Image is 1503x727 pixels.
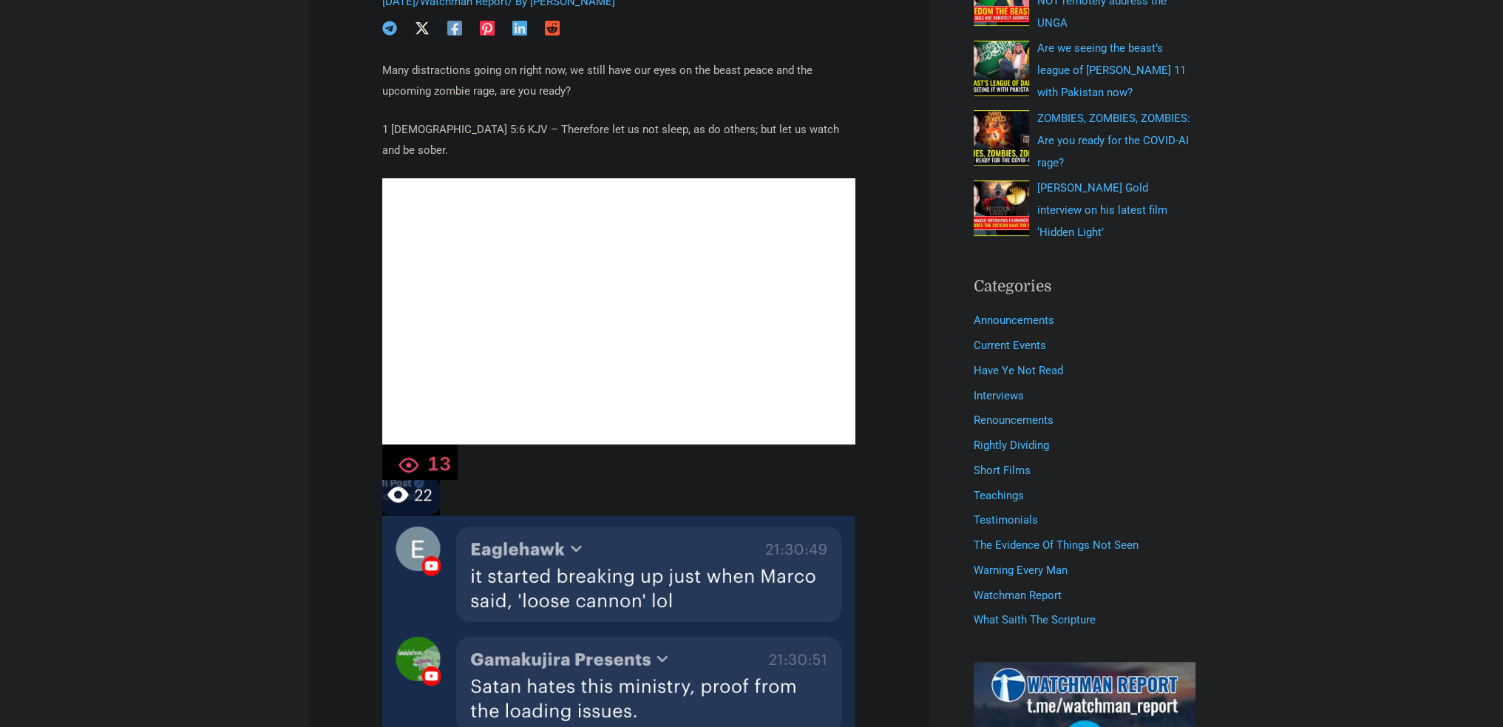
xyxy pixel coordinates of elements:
[382,120,855,161] p: 1 [DEMOGRAPHIC_DATA] 5:6 KJV – Therefore let us not sleep, as do others; but let us watch and be ...
[1037,181,1167,239] a: [PERSON_NAME] Gold interview on his latest film ‘Hidden Light’
[974,339,1046,352] a: Current Events
[1037,41,1186,99] a: Are we seeing the beast’s league of [PERSON_NAME] 11 with Pakistan now?
[974,513,1038,527] a: Testimonials
[382,178,855,444] iframe: 2025-09-19 21-05-57
[415,21,430,35] a: Twitter / X
[974,309,1195,631] nav: Categories
[974,413,1054,427] a: Renouncements
[545,21,560,35] a: Reddit
[1037,112,1190,169] a: ZOMBIES, ZOMBIES, ZOMBIES: Are you ready for the COVID-AI rage?
[974,489,1024,502] a: Teachings
[382,61,855,102] p: Many distractions going on right now, we still have our eyes on the beast peace and the upcoming ...
[447,21,462,35] a: Facebook
[974,314,1054,327] a: Announcements
[974,439,1049,452] a: Rightly Dividing
[974,364,1063,377] a: Have Ye Not Read
[480,21,495,35] a: Pinterest
[974,589,1062,602] a: Watchman Report
[974,464,1031,477] a: Short Films
[974,538,1139,552] a: The Evidence Of Things Not Seen
[974,564,1068,577] a: Warning Every Man
[974,613,1096,626] a: What Saith The Scripture
[974,389,1024,402] a: Interviews
[974,275,1195,299] h2: Categories
[382,21,397,35] a: Telegram
[512,21,527,35] a: Linkedin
